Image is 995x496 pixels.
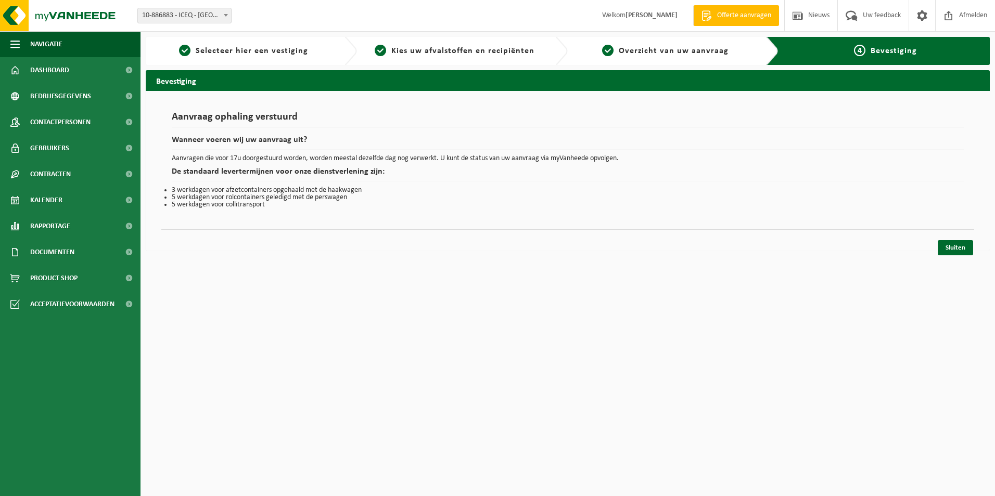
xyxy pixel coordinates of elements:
[30,213,70,239] span: Rapportage
[30,187,62,213] span: Kalender
[138,8,231,23] span: 10-886883 - ICEQ - ESSEN
[151,45,336,57] a: 1Selecteer hier een vestiging
[573,45,758,57] a: 3Overzicht van uw aanvraag
[362,45,547,57] a: 2Kies uw afvalstoffen en recipiënten
[172,167,964,181] h2: De standaard levertermijnen voor onze dienstverlening zijn:
[715,10,774,21] span: Offerte aanvragen
[146,70,990,90] h2: Bevestiging
[172,136,964,150] h2: Wanneer voeren wij uw aanvraag uit?
[871,47,917,55] span: Bevestiging
[30,239,74,265] span: Documenten
[172,201,964,208] li: 5 werkdagen voor collitransport
[854,45,865,56] span: 4
[30,31,62,57] span: Navigatie
[626,11,678,19] strong: [PERSON_NAME]
[30,291,114,317] span: Acceptatievoorwaarden
[30,161,71,187] span: Contracten
[30,83,91,109] span: Bedrijfsgegevens
[30,109,91,135] span: Contactpersonen
[172,155,964,162] p: Aanvragen die voor 17u doorgestuurd worden, worden meestal dezelfde dag nog verwerkt. U kunt de s...
[137,8,232,23] span: 10-886883 - ICEQ - ESSEN
[172,187,964,194] li: 3 werkdagen voor afzetcontainers opgehaald met de haakwagen
[196,47,308,55] span: Selecteer hier een vestiging
[30,135,69,161] span: Gebruikers
[391,47,534,55] span: Kies uw afvalstoffen en recipiënten
[693,5,779,26] a: Offerte aanvragen
[30,57,69,83] span: Dashboard
[619,47,729,55] span: Overzicht van uw aanvraag
[375,45,386,56] span: 2
[938,240,973,255] a: Sluiten
[179,45,190,56] span: 1
[602,45,614,56] span: 3
[172,194,964,201] li: 5 werkdagen voor rolcontainers geledigd met de perswagen
[172,112,964,128] h1: Aanvraag ophaling verstuurd
[30,265,78,291] span: Product Shop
